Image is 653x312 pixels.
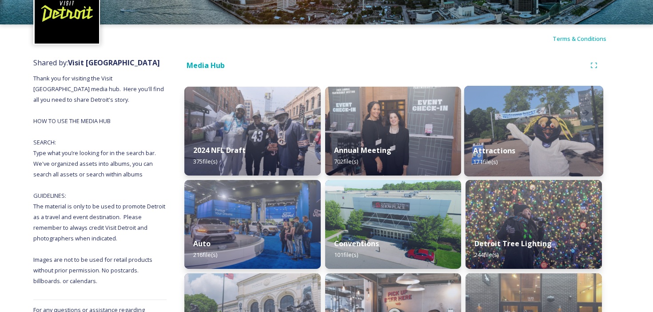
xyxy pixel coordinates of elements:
img: d7532473-e64b-4407-9cc3-22eb90fab41b.jpg [184,180,321,269]
strong: Auto [193,239,211,248]
strong: Visit [GEOGRAPHIC_DATA] [68,58,160,68]
img: 1cf80b3c-b923-464a-9465-a021a0fe5627.jpg [184,87,321,176]
span: 375 file(s) [193,157,217,165]
span: 216 file(s) [193,251,217,259]
span: 101 file(s) [334,251,358,259]
img: b41b5269-79c1-44fe-8f0b-cab865b206ff.jpg [464,86,603,176]
img: ad1a86ae-14bd-4f6b-9ce0-fa5a51506304.jpg [466,180,602,269]
strong: Attractions [474,146,516,156]
strong: Annual Meeting [334,145,391,155]
span: Shared by: [33,58,160,68]
strong: 2024 NFL Draft [193,145,246,155]
span: Thank you for visiting the Visit [GEOGRAPHIC_DATA] media hub. Here you'll find all you need to sh... [33,74,167,285]
span: 702 file(s) [334,157,358,165]
span: 171 file(s) [474,158,498,166]
img: 8c0cc7c4-d0ac-4b2f-930c-c1f64b82d302.jpg [325,87,462,176]
span: 244 file(s) [474,251,498,259]
strong: Detroit Tree Lighting [474,239,552,248]
strong: Media Hub [187,60,225,70]
strong: Conventions [334,239,379,248]
span: Terms & Conditions [553,35,606,43]
img: 35ad669e-8c01-473d-b9e4-71d78d8e13d9.jpg [325,180,462,269]
a: Terms & Conditions [553,33,620,44]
